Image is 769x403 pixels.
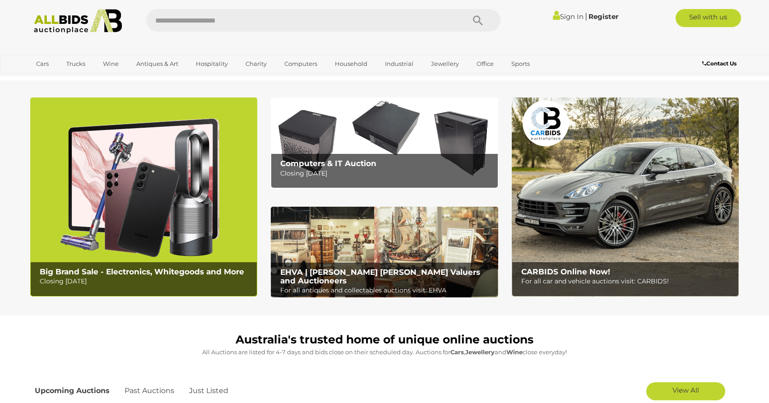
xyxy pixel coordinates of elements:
a: Jewellery [425,56,465,71]
button: Search [455,9,500,32]
img: CARBIDS Online Now! [512,97,739,296]
a: Contact Us [702,59,739,69]
a: Sports [505,56,536,71]
img: Computers & IT Auction [271,97,498,188]
strong: Jewellery [465,348,495,356]
a: Computers [278,56,323,71]
a: Antiques & Art [130,56,184,71]
a: Charity [240,56,273,71]
img: EHVA | Evans Hastings Valuers and Auctioneers [271,207,498,298]
p: For all antiques and collectables auctions visit: EHVA [280,285,493,296]
a: Cars [30,56,55,71]
b: EHVA | [PERSON_NAME] [PERSON_NAME] Valuers and Auctioneers [280,268,480,285]
a: View All [646,382,725,400]
span: View All [672,386,699,394]
p: For all car and vehicle auctions visit: CARBIDS! [521,276,734,287]
b: Contact Us [702,60,737,67]
b: Big Brand Sale - Electronics, Whitegoods and More [40,267,244,276]
a: [GEOGRAPHIC_DATA] [30,71,106,86]
h1: Australia's trusted home of unique online auctions [35,334,734,346]
img: Big Brand Sale - Electronics, Whitegoods and More [30,97,257,296]
p: Closing [DATE] [40,276,252,287]
p: Closing [DATE] [280,168,493,179]
a: Sell with us [676,9,741,27]
a: Computers & IT Auction Computers & IT Auction Closing [DATE] [271,97,498,188]
a: CARBIDS Online Now! CARBIDS Online Now! For all car and vehicle auctions visit: CARBIDS! [512,97,739,296]
span: | [585,11,587,21]
a: Office [471,56,500,71]
b: CARBIDS Online Now! [521,267,610,276]
a: Register [588,12,618,21]
strong: Cars [450,348,464,356]
b: Computers & IT Auction [280,159,376,168]
img: Allbids.com.au [29,9,127,34]
a: EHVA | Evans Hastings Valuers and Auctioneers EHVA | [PERSON_NAME] [PERSON_NAME] Valuers and Auct... [271,207,498,298]
a: Wine [97,56,125,71]
a: Trucks [60,56,91,71]
strong: Wine [506,348,523,356]
a: Industrial [379,56,419,71]
p: All Auctions are listed for 4-7 days and bids close on their scheduled day. Auctions for , and cl... [35,347,734,357]
a: Hospitality [190,56,234,71]
a: Household [329,56,373,71]
a: Sign In [553,12,584,21]
a: Big Brand Sale - Electronics, Whitegoods and More Big Brand Sale - Electronics, Whitegoods and Mo... [30,97,257,296]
